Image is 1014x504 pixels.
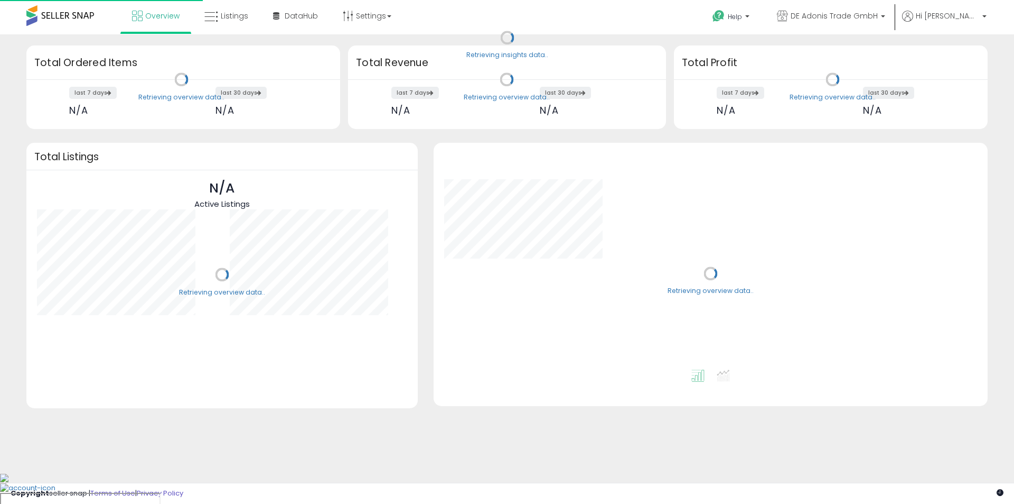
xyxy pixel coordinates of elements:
[916,11,979,21] span: Hi [PERSON_NAME]
[221,11,248,21] span: Listings
[138,93,224,102] div: Retrieving overview data..
[704,2,760,34] a: Help
[790,93,876,102] div: Retrieving overview data..
[179,288,265,297] div: Retrieving overview data..
[668,287,754,296] div: Retrieving overview data..
[464,93,550,102] div: Retrieving overview data..
[145,11,180,21] span: Overview
[728,12,742,21] span: Help
[902,11,987,34] a: Hi [PERSON_NAME]
[285,11,318,21] span: DataHub
[712,10,725,23] i: Get Help
[791,11,878,21] span: DE Adonis Trade GmbH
